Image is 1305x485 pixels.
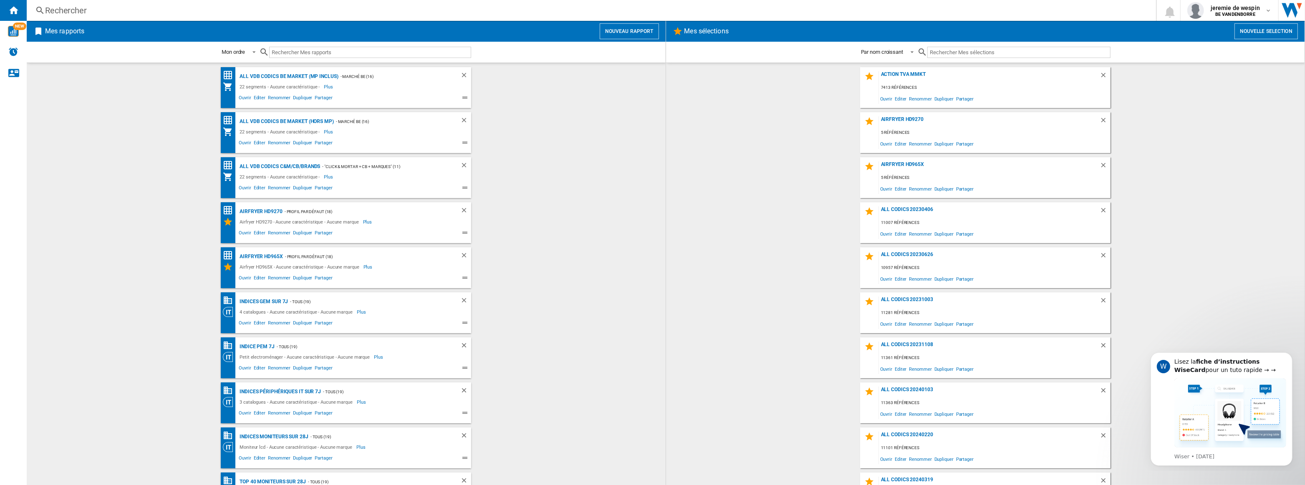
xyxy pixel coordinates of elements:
div: - TOUS (19) [288,297,444,307]
span: Partager [955,138,975,149]
span: Renommer [267,184,292,194]
div: Vision Catégorie [223,442,237,452]
div: All Codics 20230406 [879,206,1100,218]
div: 22 segments - Aucune caractéristique - [237,82,324,92]
span: Renommer [908,93,933,104]
div: Mon assortiment [223,172,237,182]
span: Plus [324,172,334,182]
span: Dupliquer [933,183,955,194]
span: Dupliquer [933,318,955,329]
div: ALL VDB CODICS BE MARKET (hors MP) [237,116,334,127]
div: 22 segments - Aucune caractéristique - [237,172,324,182]
div: Airfryer HD9270 - Aucune caractéristique - Aucune marque [237,217,363,227]
span: Renommer [267,229,292,239]
div: Supprimer [460,432,471,442]
input: Rechercher Mes sélections [927,47,1111,58]
span: Partager [955,228,975,239]
span: Partager [955,453,975,465]
span: Ouvrir [237,364,252,374]
span: Ouvrir [237,229,252,239]
div: Mon assortiment [223,82,237,92]
button: Nouvelle selection [1234,23,1298,39]
span: Editer [894,363,908,374]
span: Renommer [908,363,933,374]
div: Airfryer HD9270 [879,116,1100,128]
span: Partager [955,183,975,194]
span: Editer [252,274,267,284]
div: Indices Périphériques IT sur 7j [237,387,321,397]
span: Plus [357,307,367,317]
span: Editer [252,184,267,194]
span: Renommer [267,364,292,374]
div: Supprimer [460,251,471,262]
div: - "Click & Mortar + CB + Marques" (11) [320,161,444,172]
span: Renommer [267,274,292,284]
div: 4 catalogues - Aucune caractéristique - Aucune marque [237,307,357,317]
img: profile.jpg [1187,2,1204,19]
div: Supprimer [460,297,471,307]
span: Ouvrir [237,139,252,149]
div: Airfryer HD9270 [237,206,283,217]
div: Mon assortiment [223,127,237,137]
span: Ouvrir [237,319,252,329]
div: All Codics 20240103 [879,387,1100,398]
span: Editer [894,183,908,194]
span: Dupliquer [292,184,313,194]
div: ALL VDB CODICS C&M/CB/BRANDS [237,161,320,172]
span: Editer [252,364,267,374]
span: Ouvrir [879,93,894,104]
div: Mes Sélections [223,217,237,227]
span: Editer [252,409,267,419]
span: Plus [363,217,374,227]
div: 11281 références [879,308,1111,318]
span: Plus [374,352,384,362]
div: Matrice des prix [223,205,237,216]
div: Supprimer [460,387,471,397]
span: Dupliquer [933,138,955,149]
span: Dupliquer [292,139,313,149]
span: Editer [894,273,908,284]
span: Plus [324,127,334,137]
h2: Mes rapports [43,23,86,39]
span: Dupliquer [292,274,313,284]
span: Editer [894,138,908,149]
span: Ouvrir [879,453,894,465]
span: Partager [313,184,333,194]
span: Ouvrir [237,184,252,194]
span: Ouvrir [237,94,252,104]
div: Matrice des prix [223,70,237,80]
div: 3 catalogues - Aucune caractéristique - Aucune marque [237,397,357,407]
span: Partager [313,409,333,419]
span: jeremie de wespin [1211,4,1260,12]
span: Ouvrir [237,409,252,419]
span: Ouvrir [879,363,894,374]
div: 7413 références [879,83,1111,93]
span: Renommer [908,228,933,239]
div: 5 références [879,128,1111,138]
span: Ouvrir [237,274,252,284]
div: Supprimer [460,342,471,352]
div: Mon ordre [222,49,245,55]
span: Dupliquer [933,453,955,465]
div: 11007 références [879,218,1111,228]
div: Supprimer [460,71,471,82]
div: Supprimer [1100,251,1111,263]
div: Supprimer [1100,297,1111,308]
span: Editer [252,94,267,104]
div: Airfryer HD965X - Aucune caractéristique - Aucune marque [237,262,363,272]
div: 11361 références [879,353,1111,363]
div: - TOUS (19) [308,432,444,442]
div: Matrice des prix [223,160,237,171]
button: Nouveau rapport [600,23,659,39]
span: Renommer [267,409,292,419]
span: Plus [356,442,367,452]
span: Renommer [908,138,933,149]
span: Editer [894,93,908,104]
div: Par nom croissant [861,49,903,55]
div: 11363 références [879,398,1111,408]
div: Supprimer [1100,387,1111,398]
span: Editer [894,228,908,239]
